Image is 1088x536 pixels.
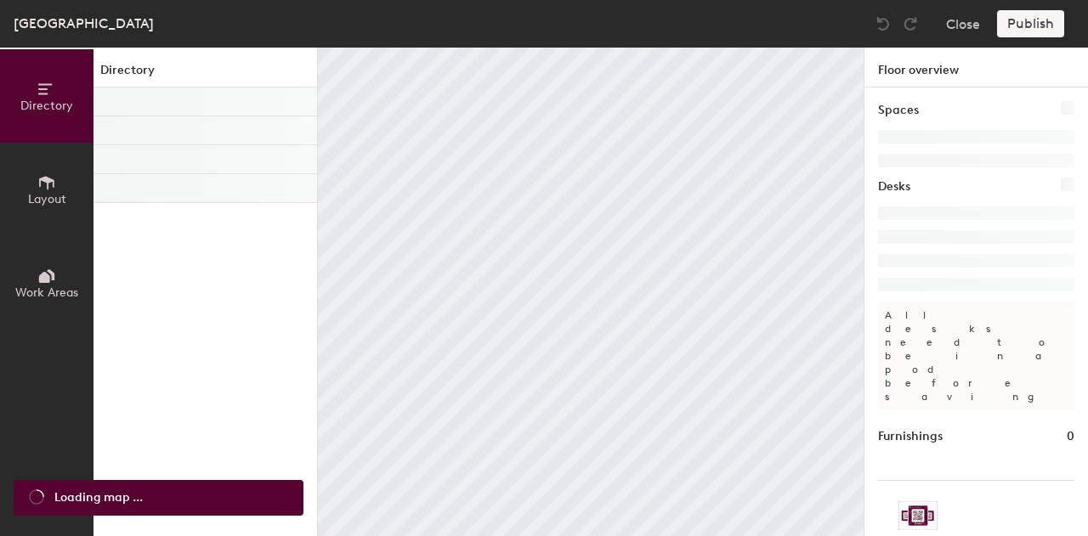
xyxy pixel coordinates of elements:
[28,192,66,206] span: Layout
[946,10,980,37] button: Close
[898,501,938,530] img: Sticker logo
[14,13,154,34] div: [GEOGRAPHIC_DATA]
[1067,427,1074,446] h1: 0
[20,99,73,113] span: Directory
[902,15,919,32] img: Redo
[878,302,1074,410] p: All desks need to be in a pod before saving
[864,48,1088,87] h1: Floor overview
[878,427,943,446] h1: Furnishings
[93,61,317,87] h1: Directory
[15,285,78,300] span: Work Areas
[318,48,864,536] canvas: Map
[54,488,143,507] span: Loading map ...
[878,101,919,120] h1: Spaces
[878,178,910,196] h1: Desks
[875,15,892,32] img: Undo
